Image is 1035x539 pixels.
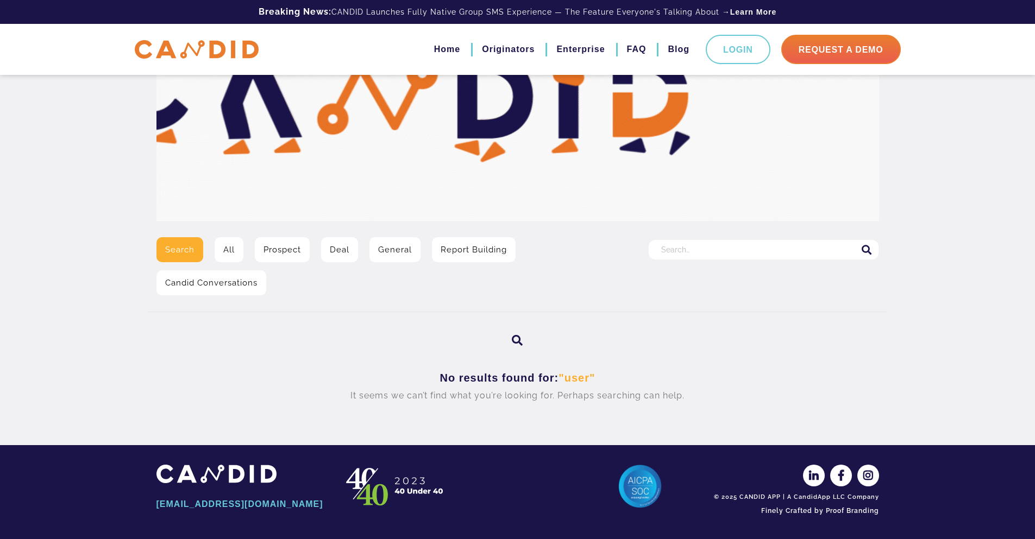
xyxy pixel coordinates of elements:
a: All [215,237,243,262]
a: FAQ [627,40,647,59]
img: CANDID APP [341,465,450,508]
a: Originators [482,40,535,59]
a: Learn More [730,7,776,17]
a: Login [706,35,770,64]
a: Enterprise [556,40,605,59]
a: Home [434,40,460,59]
a: Report Building [432,237,516,262]
a: Finely Crafted by Proof Branding [711,502,879,520]
div: © 2025 CANDID APP | A CandidApp LLC Company [711,493,879,502]
img: AICPA SOC 2 [618,465,662,508]
h3: No results found for: [165,371,871,385]
a: [EMAIL_ADDRESS][DOMAIN_NAME] [156,495,325,513]
a: Request A Demo [781,35,901,64]
b: Breaking News: [259,7,331,17]
a: Blog [668,40,689,59]
a: Candid Conversations [156,270,266,295]
img: CANDID APP [135,40,259,59]
p: It seems we can’t find what you’re looking for. Perhaps searching can help. [165,386,871,405]
a: General [369,237,421,262]
a: Prospect [255,237,310,262]
img: CANDID APP [156,465,277,483]
span: "user" [559,372,595,384]
a: Deal [321,237,358,262]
